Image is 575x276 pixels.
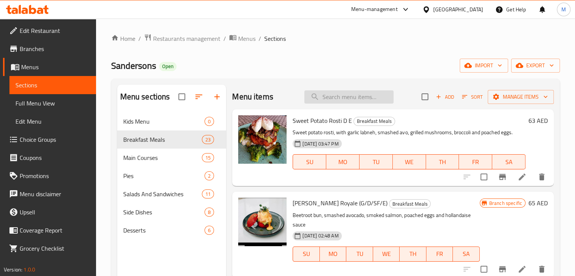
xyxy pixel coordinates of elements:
span: Edit Restaurant [20,26,90,35]
button: import [460,59,508,73]
a: Edit menu item [518,265,527,274]
nav: breadcrumb [111,34,560,43]
span: M [561,5,566,14]
span: Pies [123,171,205,180]
span: SU [296,248,316,259]
span: Desserts [123,226,205,235]
div: Desserts6 [117,221,226,239]
a: Home [111,34,135,43]
span: Select section [417,89,433,105]
div: Side Dishes8 [117,203,226,221]
span: TH [403,248,423,259]
span: 11 [202,191,214,198]
span: 2 [205,172,214,180]
span: SU [296,157,323,167]
div: Main Courses [123,153,202,162]
span: Restaurants management [153,34,220,43]
span: import [466,61,502,70]
p: Beetroot bun, smashed avocado, smoked salmon, poached eggs and hollandaise sauce [293,211,479,229]
button: MO [320,247,347,262]
span: Menu disclaimer [20,189,90,198]
a: Menus [3,58,96,76]
button: SU [293,247,319,262]
span: Upsell [20,208,90,217]
span: Coupons [20,153,90,162]
span: Sandersons [111,57,156,74]
div: Open [159,62,177,71]
span: [DATE] 02:48 AM [299,232,341,239]
button: TH [400,247,426,262]
div: Salads And Sandwiches [123,189,202,198]
button: delete [533,168,551,186]
a: Restaurants management [144,34,220,43]
div: items [205,208,214,217]
span: Breakfast Meals [389,200,430,208]
div: items [202,153,214,162]
span: 6 [205,227,214,234]
h2: Menu sections [120,91,170,102]
span: TU [349,248,370,259]
div: Menu-management [351,5,398,14]
a: Menu disclaimer [3,185,96,203]
h6: 63 AED [529,115,548,126]
a: Full Menu View [9,94,96,112]
a: Upsell [3,203,96,221]
img: Sanderson’s Royale (G/D/SF/E) [238,198,287,246]
span: Select all sections [174,89,190,105]
span: Full Menu View [15,99,90,108]
span: Sort items [457,91,488,103]
span: 8 [205,209,214,216]
span: Choice Groups [20,135,90,144]
span: Coverage Report [20,226,90,235]
li: / [138,34,141,43]
li: / [223,34,226,43]
span: Branch specific [486,200,525,207]
button: SA [453,247,480,262]
div: items [205,226,214,235]
span: Promotions [20,171,90,180]
button: FR [426,247,453,262]
a: Coupons [3,149,96,167]
div: Kids Menu0 [117,112,226,130]
button: Manage items [488,90,554,104]
span: WE [396,157,423,167]
div: items [205,171,214,180]
span: 1.0.0 [23,265,35,274]
button: SA [492,154,525,169]
span: FR [429,248,450,259]
h6: 65 AED [529,198,548,208]
span: Sweet Potato Rosti D E [293,115,352,126]
button: Add section [208,88,226,106]
div: Breakfast Meals [123,135,202,144]
input: search [304,90,394,104]
span: Breakfast Meals [354,117,395,126]
span: Side Dishes [123,208,205,217]
a: Sections [9,76,96,94]
button: Add [433,91,457,103]
div: Main Courses15 [117,149,226,167]
div: Salads And Sandwiches11 [117,185,226,203]
div: Kids Menu [123,117,205,126]
span: TH [429,157,456,167]
div: Breakfast Meals [389,199,431,208]
span: MO [323,248,344,259]
span: SA [495,157,522,167]
button: WE [373,247,400,262]
button: export [511,59,560,73]
a: Edit menu item [518,172,527,181]
button: Branch-specific-item [493,168,511,186]
span: Sort [462,93,483,101]
button: WE [393,154,426,169]
li: / [259,34,261,43]
span: [DATE] 03:47 PM [299,140,341,147]
span: FR [462,157,489,167]
span: Sections [15,81,90,90]
span: Sort sections [190,88,208,106]
button: MO [326,154,360,169]
div: items [205,117,214,126]
div: Pies2 [117,167,226,185]
span: Branches [20,44,90,53]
